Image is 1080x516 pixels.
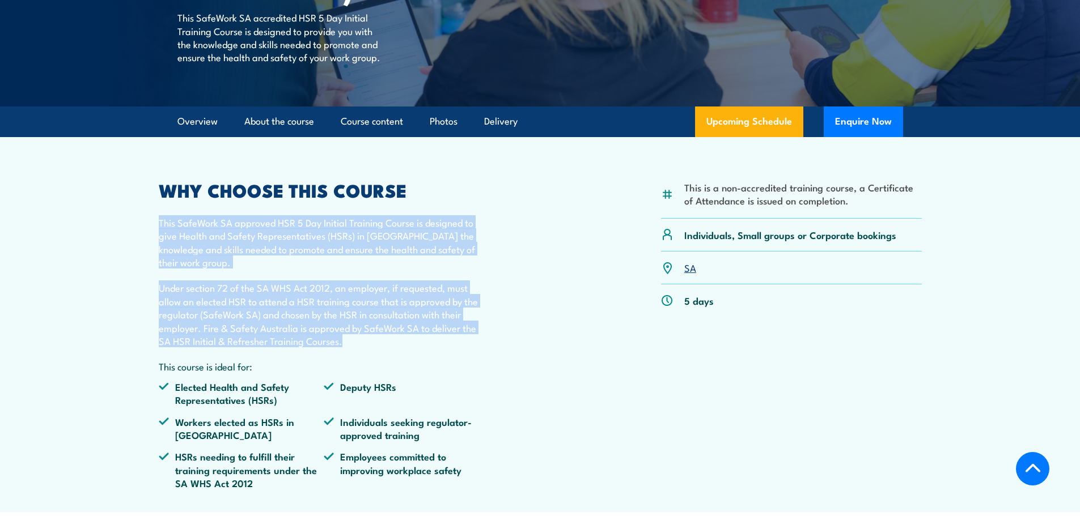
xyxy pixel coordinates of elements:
p: This course is ideal for: [159,360,490,373]
a: Upcoming Schedule [695,106,803,137]
li: HSRs needing to fulfill their training requirements under the SA WHS Act 2012 [159,450,324,489]
a: Overview [177,106,218,137]
p: This SafeWork SA approved HSR 5 Day Initial Training Course is designed to give Health and Safety... [159,216,490,269]
button: Enquire Now [824,106,903,137]
li: This is a non-accredited training course, a Certificate of Attendance is issued on completion. [684,181,922,207]
p: This SafeWork SA accredited HSR 5 Day Initial Training Course is designed to provide you with the... [177,11,384,64]
li: Workers elected as HSRs in [GEOGRAPHIC_DATA] [159,415,324,442]
a: Course content [341,106,403,137]
a: Delivery [484,106,518,137]
p: Under section 72 of the SA WHS Act 2012, an employer, if requested, must allow an elected HSR to ... [159,281,490,347]
li: Deputy HSRs [324,380,489,407]
p: 5 days [684,294,714,307]
a: Photos [430,106,458,137]
h2: WHY CHOOSE THIS COURSE [159,182,490,198]
a: About the course [244,106,314,137]
li: Employees committed to improving workplace safety [324,450,489,489]
li: Elected Health and Safety Representatives (HSRs) [159,380,324,407]
a: SA [684,261,696,274]
p: Individuals, Small groups or Corporate bookings [684,228,896,241]
li: Individuals seeking regulator-approved training [324,415,489,442]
